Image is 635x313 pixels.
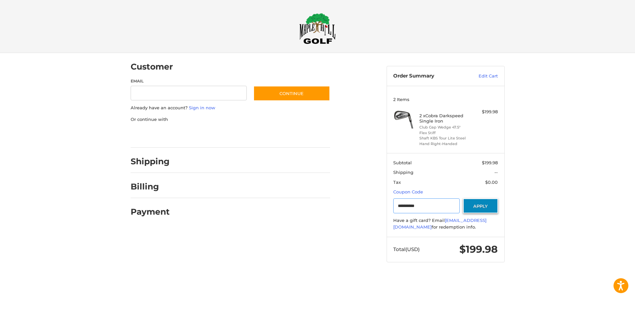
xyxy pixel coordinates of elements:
[185,129,234,141] iframe: PayPal-paylater
[463,198,498,213] button: Apply
[464,73,498,79] a: Edit Cart
[482,160,498,165] span: $199.98
[393,198,460,213] input: Gift Certificate or Coupon Code
[131,116,330,123] p: Or continue with
[419,113,470,124] h4: 2 x Cobra Darkspeed Single Iron
[419,141,470,147] li: Hand Right-Handed
[485,180,498,185] span: $0.00
[393,160,412,165] span: Subtotal
[131,78,247,84] label: Email
[131,207,170,217] h2: Payment
[189,105,215,110] a: Sign in now
[131,156,170,167] h2: Shipping
[299,13,336,44] img: Maple Hill Golf
[419,125,470,130] li: Club Gap Wedge 47.5°
[131,182,169,192] h2: Billing
[131,62,173,72] h2: Customer
[393,218,487,230] a: [EMAIL_ADDRESS][DOMAIN_NAME]
[393,180,401,185] span: Tax
[240,129,290,141] iframe: PayPal-venmo
[472,109,498,115] div: $199.98
[393,217,498,230] div: Have a gift card? Email for redemption info.
[128,129,178,141] iframe: PayPal-paypal
[494,170,498,175] span: --
[393,170,413,175] span: Shipping
[393,246,420,252] span: Total (USD)
[393,73,464,79] h3: Order Summary
[419,130,470,136] li: Flex Stiff
[131,105,330,111] p: Already have an account?
[419,135,470,141] li: Shaft KBS Tour Lite Steel
[459,243,498,255] span: $199.98
[393,189,423,194] a: Coupon Code
[253,86,330,101] button: Continue
[393,97,498,102] h3: 2 Items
